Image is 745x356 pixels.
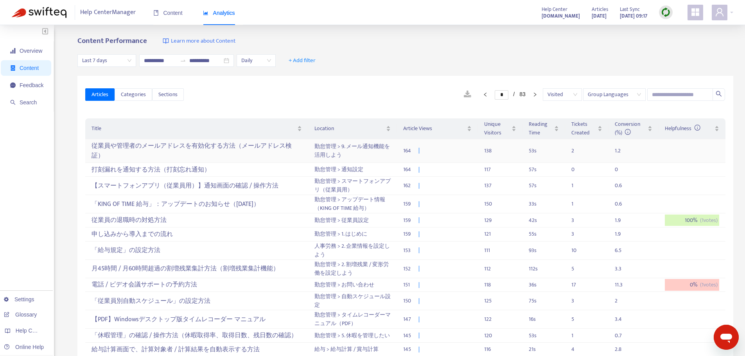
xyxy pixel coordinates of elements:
[571,281,587,289] div: 17
[403,297,419,305] div: 150
[478,118,522,139] th: Unique Visitors
[542,12,580,20] strong: [DOMAIN_NAME]
[403,315,419,324] div: 147
[665,215,719,226] div: 100 %
[542,11,580,20] a: [DOMAIN_NAME]
[92,244,302,257] div: 「給与規定」の設定方法
[153,10,159,16] span: book
[308,177,397,195] td: 勤怠管理 > スマートフォンアプリ（従業員用）
[163,37,235,46] a: Learn more about Content
[571,120,596,137] span: Tickets Created
[529,181,559,190] div: 57 s
[661,7,671,17] img: sync.dc5367851b00ba804db3.png
[484,246,516,255] div: 111
[158,90,178,99] span: Sections
[308,213,397,227] td: 勤怠管理 > 従業員設定
[484,165,516,174] div: 117
[592,12,607,20] strong: [DATE]
[20,99,37,106] span: Search
[92,262,302,275] div: 月45時間 / 月60時間超過の割増残業集計方法（割増残業集計機能）
[615,216,630,225] div: 1.9
[665,124,700,133] span: Helpfulness
[283,54,321,67] button: + Add filter
[571,200,587,208] div: 1
[484,345,516,354] div: 116
[529,90,541,99] li: Next Page
[403,200,419,208] div: 159
[308,242,397,260] td: 人事労務 > 2. 企業情報を設定しよう
[92,198,302,211] div: 「KING OF TIME 給与」：アップデートのお知らせ（[DATE]）
[121,90,146,99] span: Categories
[403,246,419,255] div: 153
[615,147,630,155] div: 1.2
[495,90,525,99] li: 7/83
[12,7,66,18] img: Swifteq
[533,92,537,97] span: right
[529,265,559,273] div: 112 s
[16,327,48,334] span: Help Centers
[403,345,419,354] div: 145
[615,120,640,137] span: Conversion (%)
[92,279,302,292] div: 電話 / ビデオ会議サポートの予約方法
[403,281,419,289] div: 151
[85,88,115,101] button: Articles
[180,57,186,64] span: swap-right
[529,345,559,354] div: 21 s
[92,124,295,133] span: Title
[484,297,516,305] div: 125
[479,90,492,99] button: left
[308,195,397,213] td: 勤怠管理 > アップデート情報（KING OF TIME 給与）
[10,82,16,88] span: message
[615,230,630,238] div: 1.9
[620,5,640,14] span: Last Sync
[92,329,302,342] div: 「休暇管理」の確認 / 操作方法（休暇取得率、取得日数、残日数の確認）
[308,278,397,292] td: 勤怠管理 > お問い合わせ
[716,91,722,97] span: search
[484,281,516,289] div: 118
[92,163,302,176] div: 打刻漏れを通知する方法（打刻忘れ通知）
[615,331,630,340] div: 0.7
[484,181,516,190] div: 137
[615,315,630,324] div: 3.4
[92,343,302,356] div: 給与計算画面で、計算対象者 / 計算結果を自動表示する方法
[571,345,587,354] div: 4
[571,216,587,225] div: 3
[403,181,419,190] div: 162
[163,38,169,44] img: image-link
[308,118,397,139] th: Location
[92,214,302,227] div: 従業員の退職時の対処方法
[180,57,186,64] span: to
[529,147,559,155] div: 53 s
[529,90,541,99] button: right
[92,179,302,192] div: 【スマートフォンアプリ（従業員用）】通知画面の確認 / 操作方法
[308,292,397,310] td: 勤怠管理 > 自動スケジュール設定
[700,281,718,289] span: ( 1 votes)
[203,10,208,16] span: area-chart
[289,56,316,65] span: + Add filter
[77,35,147,47] b: Content Performance
[571,315,587,324] div: 5
[615,200,630,208] div: 0.6
[4,344,44,350] a: Online Help
[80,5,136,20] span: Help Center Manager
[484,200,516,208] div: 150
[571,165,587,174] div: 0
[171,37,235,46] span: Learn more about Content
[82,55,131,66] span: Last 7 days
[529,315,559,324] div: 16 s
[152,88,184,101] button: Sections
[548,89,577,100] span: Visited
[483,92,488,97] span: left
[4,296,34,302] a: Settings
[715,7,724,17] span: user
[403,147,419,155] div: 164
[4,311,37,318] a: Glossary
[403,331,419,340] div: 145
[529,216,559,225] div: 42 s
[484,147,516,155] div: 138
[403,165,419,174] div: 164
[403,124,465,133] span: Article Views
[203,10,235,16] span: Analytics
[615,281,630,289] div: 11.3
[308,227,397,242] td: 勤怠管理 > 1. はじめに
